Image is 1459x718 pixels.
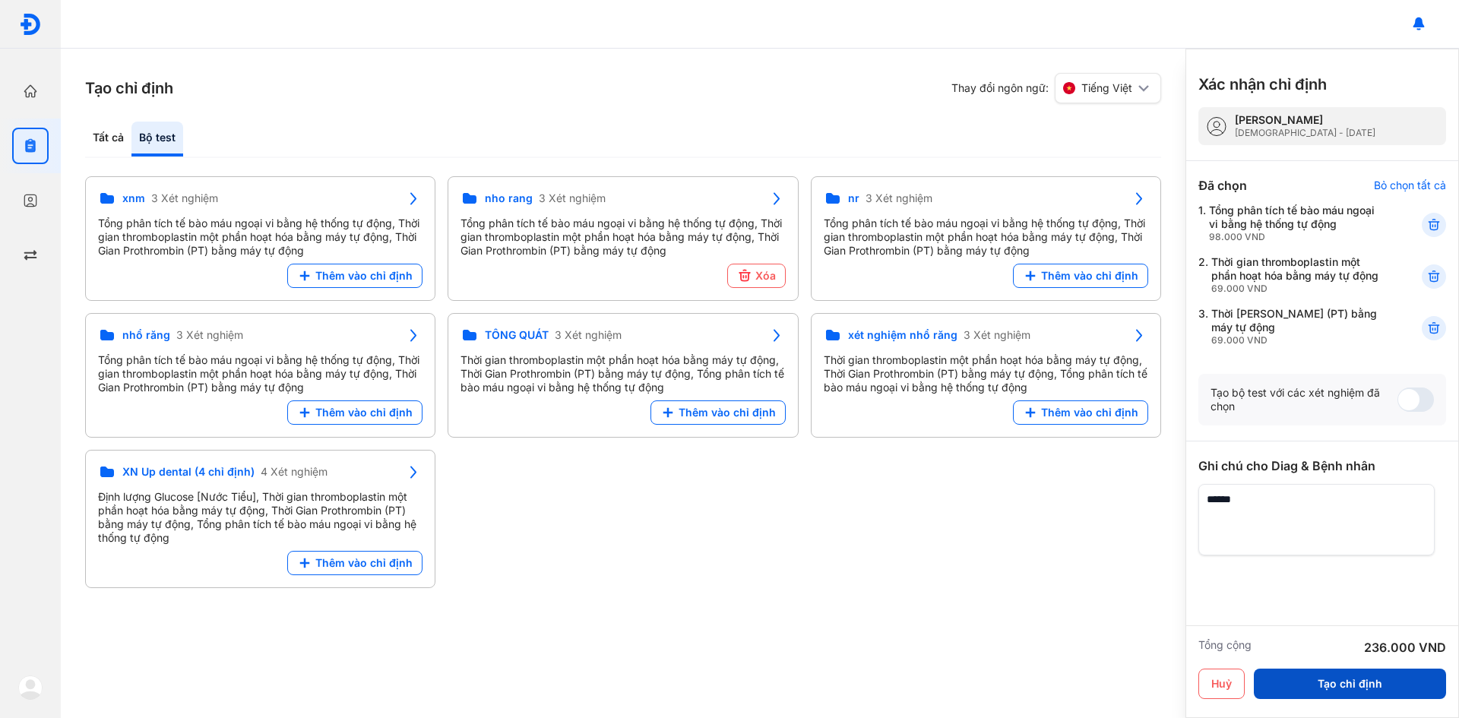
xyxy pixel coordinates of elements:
div: Tạo bộ test với các xét nghiệm đã chọn [1211,386,1397,413]
span: Tiếng Việt [1081,81,1132,95]
div: Bộ test [131,122,183,157]
div: Thời gian thromboplastin một phần hoạt hóa bằng máy tự động [1211,255,1385,295]
div: Tổng phân tích tế bào máu ngoại vi bằng hệ thống tự động, Thời gian thromboplastin một phần hoạt ... [460,217,785,258]
h3: Tạo chỉ định [85,77,173,99]
div: 236.000 VND [1364,638,1446,656]
span: Thêm vào chỉ định [679,406,776,419]
span: 3 Xét nghiệm [176,328,243,342]
div: 3. [1198,307,1385,346]
span: 3 Xét nghiệm [555,328,622,342]
span: nr [848,191,859,205]
button: Huỷ [1198,669,1245,699]
span: Thêm vào chỉ định [315,269,413,283]
div: 69.000 VND [1211,334,1385,346]
div: Tổng cộng [1198,638,1252,656]
button: Thêm vào chỉ định [287,264,423,288]
span: nhổ răng [122,328,170,342]
span: 4 Xét nghiệm [261,465,328,479]
div: [PERSON_NAME] [1235,113,1375,127]
button: Tạo chỉ định [1254,669,1446,699]
div: Tổng phân tích tế bào máu ngoại vi bằng hệ thống tự động, Thời gian thromboplastin một phần hoạt ... [98,353,423,394]
span: 3 Xét nghiệm [151,191,218,205]
span: TỔNG QUÁT [485,328,549,342]
div: Tất cả [85,122,131,157]
span: Thêm vào chỉ định [315,556,413,570]
div: Tổng phân tích tế bào máu ngoại vi bằng hệ thống tự động [1209,204,1385,243]
span: 3 Xét nghiệm [964,328,1030,342]
button: Thêm vào chỉ định [287,551,423,575]
span: Xóa [755,269,776,283]
button: Thêm vào chỉ định [650,400,786,425]
div: 69.000 VND [1211,283,1385,295]
span: XN Up dental (4 chỉ định) [122,465,255,479]
div: Ghi chú cho Diag & Bệnh nhân [1198,457,1446,475]
span: nho rang [485,191,533,205]
span: xnm [122,191,145,205]
h3: Xác nhận chỉ định [1198,74,1327,95]
button: Thêm vào chỉ định [287,400,423,425]
div: 98.000 VND [1209,231,1385,243]
div: Thời [PERSON_NAME] (PT) bằng máy tự động [1211,307,1385,346]
button: Thêm vào chỉ định [1013,400,1148,425]
div: Tổng phân tích tế bào máu ngoại vi bằng hệ thống tự động, Thời gian thromboplastin một phần hoạt ... [98,217,423,258]
div: 2. [1198,255,1385,295]
div: Tổng phân tích tế bào máu ngoại vi bằng hệ thống tự động, Thời gian thromboplastin một phần hoạt ... [824,217,1148,258]
div: [DEMOGRAPHIC_DATA] - [DATE] [1235,127,1375,139]
div: Thời gian thromboplastin một phần hoạt hóa bằng máy tự động, Thời Gian Prothrombin (PT) bằng máy ... [824,353,1148,394]
div: Thay đổi ngôn ngữ: [951,73,1161,103]
div: Đã chọn [1198,176,1247,195]
div: Định lượng Glucose [Nước Tiểu], Thời gian thromboplastin một phần hoạt hóa bằng máy tự động, Thời... [98,490,423,545]
div: 1. [1198,204,1385,243]
img: logo [19,13,42,36]
span: Thêm vào chỉ định [315,406,413,419]
span: Thêm vào chỉ định [1041,269,1138,283]
div: Thời gian thromboplastin một phần hoạt hóa bằng máy tự động, Thời Gian Prothrombin (PT) bằng máy ... [460,353,785,394]
span: xét nghiệm nhổ răng [848,328,957,342]
img: logo [18,675,43,700]
div: Bỏ chọn tất cả [1374,179,1446,192]
button: Thêm vào chỉ định [1013,264,1148,288]
span: 3 Xét nghiệm [866,191,932,205]
span: Thêm vào chỉ định [1041,406,1138,419]
span: 3 Xét nghiệm [539,191,606,205]
button: Xóa [727,264,786,288]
